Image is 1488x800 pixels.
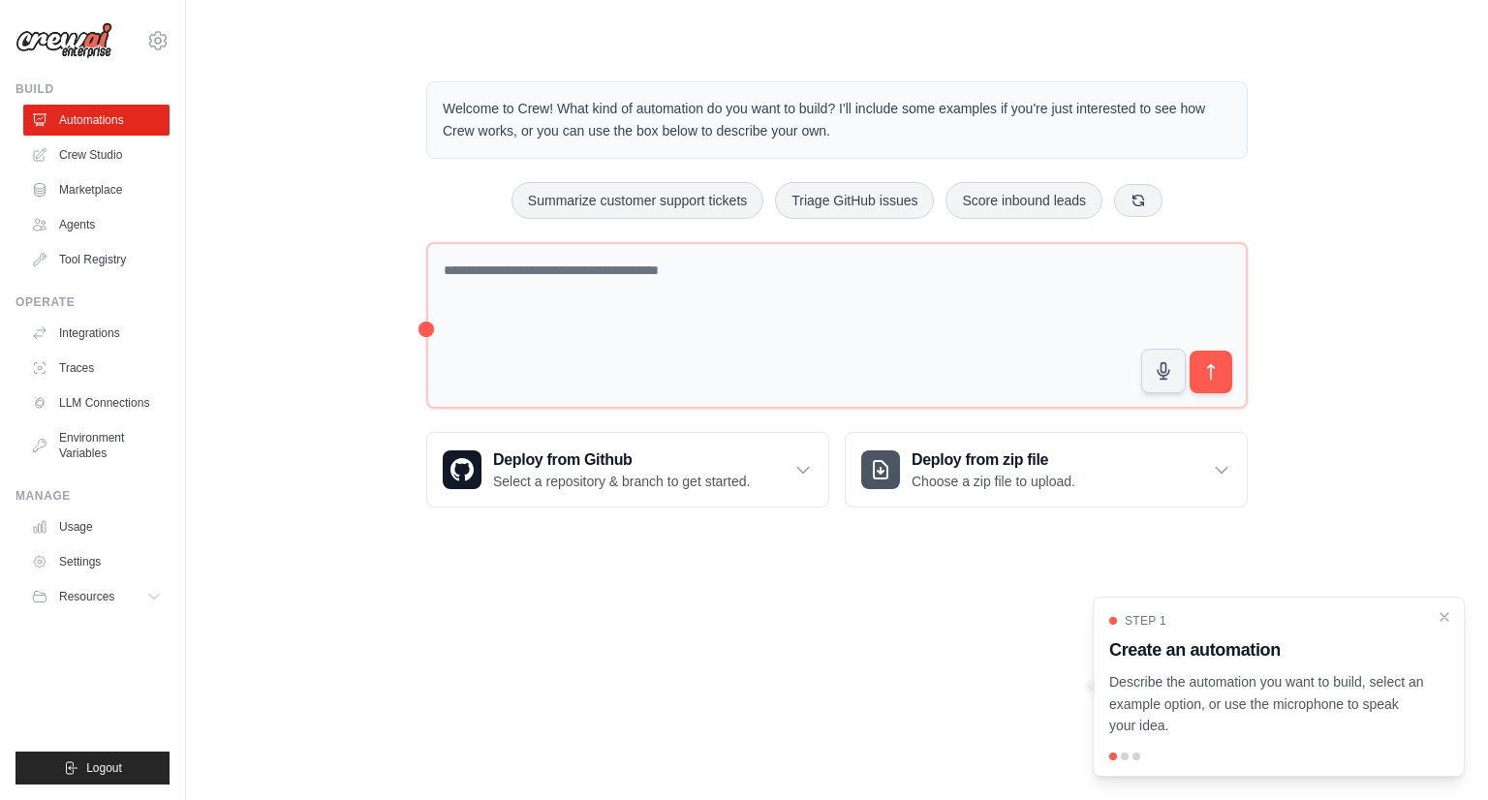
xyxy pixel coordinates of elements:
[1109,671,1425,737] p: Describe the automation you want to build, select an example option, or use the microphone to spe...
[59,589,114,604] span: Resources
[1125,613,1166,629] span: Step 1
[23,174,170,205] a: Marketplace
[912,472,1075,491] p: Choose a zip file to upload.
[86,760,122,776] span: Logout
[15,81,170,97] div: Build
[775,182,934,219] button: Triage GitHub issues
[15,294,170,310] div: Operate
[945,182,1102,219] button: Score inbound leads
[15,22,112,59] img: Logo
[23,581,170,612] button: Resources
[1437,609,1452,625] button: Close walkthrough
[23,139,170,170] a: Crew Studio
[1109,636,1425,663] h3: Create an automation
[493,448,750,472] h3: Deploy from Github
[493,472,750,491] p: Select a repository & branch to get started.
[23,387,170,418] a: LLM Connections
[443,98,1231,142] p: Welcome to Crew! What kind of automation do you want to build? I'll include some examples if you'...
[23,105,170,136] a: Automations
[23,353,170,384] a: Traces
[23,422,170,469] a: Environment Variables
[23,511,170,542] a: Usage
[23,318,170,349] a: Integrations
[15,488,170,504] div: Manage
[511,182,763,219] button: Summarize customer support tickets
[23,209,170,240] a: Agents
[1391,707,1488,800] iframe: Chat Widget
[912,448,1075,472] h3: Deploy from zip file
[23,244,170,275] a: Tool Registry
[15,752,170,785] button: Logout
[23,546,170,577] a: Settings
